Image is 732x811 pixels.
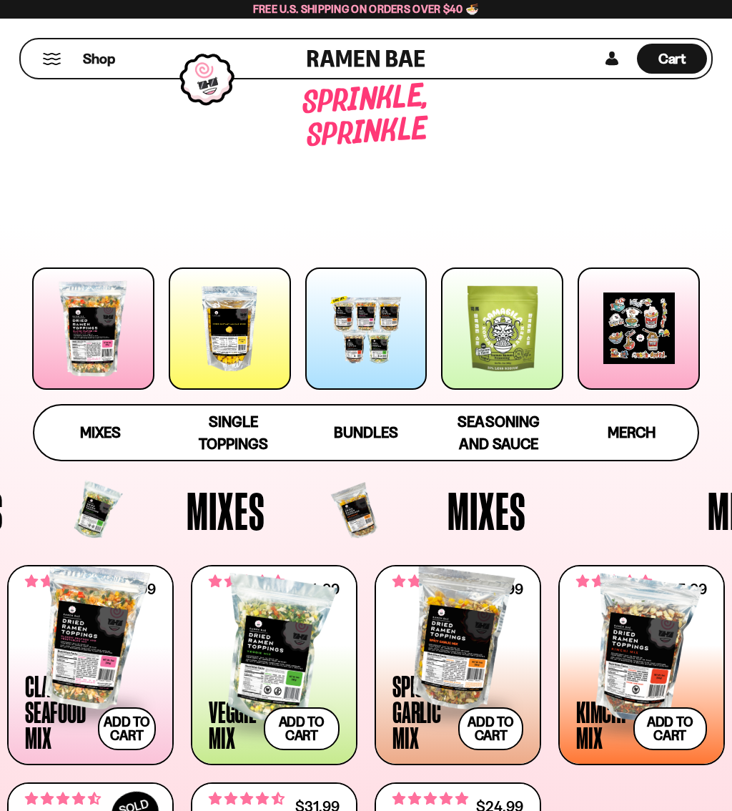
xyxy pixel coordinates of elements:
[658,50,686,67] span: Cart
[633,707,708,750] button: Add to cart
[576,699,626,750] div: Kimchi Mix
[209,572,285,591] span: 4.76 stars
[98,707,156,750] button: Add to cart
[191,565,357,765] a: 4.76 stars $24.99 Veggie Mix Add to cart
[187,484,265,537] span: Mixes
[458,707,523,750] button: Add to cart
[167,405,300,460] a: Single Toppings
[253,2,480,16] span: Free U.S. Shipping on Orders over $40 🍜
[576,572,652,591] span: 4.76 stars
[558,565,725,765] a: 4.76 stars $25.99 Kimchi Mix Add to cart
[42,53,61,65] button: Mobile Menu Trigger
[457,413,539,453] span: Seasoning and Sauce
[375,565,541,765] a: 4.75 stars $25.99 Spicy Garlic Mix Add to cart
[25,673,91,750] div: Classic Seafood Mix
[83,49,115,69] span: Shop
[637,39,707,78] a: Cart
[80,423,121,441] span: Mixes
[432,405,565,460] a: Seasoning and Sauce
[7,565,174,765] a: 4.68 stars $26.99 Classic Seafood Mix Add to cart
[34,405,167,460] a: Mixes
[25,790,101,808] span: 4.64 stars
[447,484,526,537] span: Mixes
[334,423,398,441] span: Bundles
[392,673,451,750] div: Spicy Garlic Mix
[608,423,656,441] span: Merch
[300,405,432,460] a: Bundles
[565,405,698,460] a: Merch
[264,707,340,750] button: Add to cart
[199,413,268,453] span: Single Toppings
[209,699,257,750] div: Veggie Mix
[83,44,115,74] a: Shop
